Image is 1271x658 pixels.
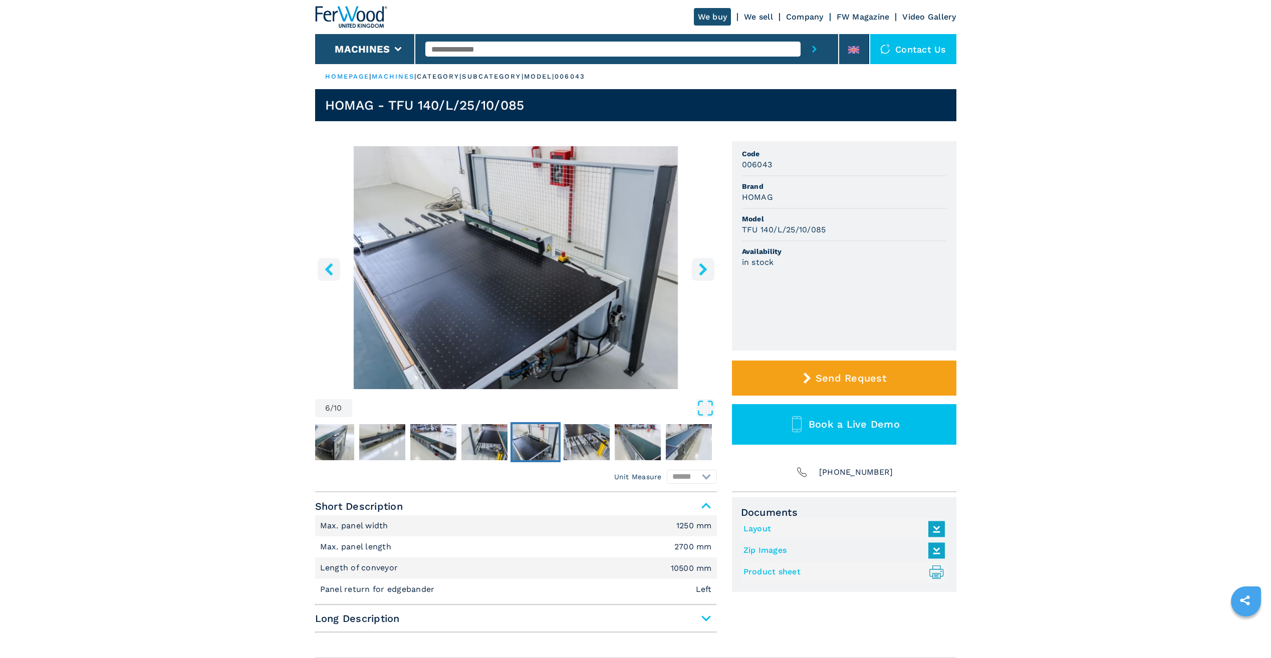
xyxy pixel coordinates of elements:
[511,422,561,462] button: Go to Slide 6
[744,12,773,22] a: We sell
[664,422,714,462] button: Go to Slide 9
[320,520,391,531] p: Max. panel width
[742,224,826,235] h3: TFU 140/L/25/10/085
[414,73,416,80] span: |
[1232,588,1257,613] a: sharethis
[357,422,407,462] button: Go to Slide 3
[715,422,765,462] button: Go to Slide 10
[742,214,946,224] span: Model
[513,424,559,460] img: e0f10bd523ad30eceafbdc8de3ead796
[1228,613,1263,650] iframe: Chat
[315,609,717,627] span: Long Description
[318,258,340,280] button: left-button
[320,584,437,595] p: Panel return for edgebander
[325,73,370,80] a: HOMEPAGE
[334,404,342,412] span: 10
[308,424,354,460] img: 911a513c40523c6f9e36c34b6eb7ab75
[742,159,773,170] h3: 006043
[742,191,773,203] h3: HOMAG
[417,72,462,81] p: category |
[359,424,405,460] img: 4d4048f2ef1c9e16b4d7ecc51b54ca73
[671,564,712,572] em: 10500 mm
[837,12,890,22] a: FW Magazine
[880,44,890,54] img: Contact us
[315,6,387,28] img: Ferwood
[408,422,458,462] button: Go to Slide 4
[459,422,510,462] button: Go to Slide 5
[315,497,717,515] span: Short Description
[743,521,940,537] a: Layout
[741,506,947,518] span: Documents
[696,585,712,593] em: Left
[320,541,394,552] p: Max. panel length
[743,542,940,559] a: Zip Images
[666,424,712,460] img: ad26884bf21344c98a9a74421eac5d95
[315,146,717,389] img: Panel Return Systems HOMAG TFU 140/L/25/10/085
[742,149,946,159] span: Code
[613,422,663,462] button: Go to Slide 8
[676,522,712,530] em: 1250 mm
[795,465,809,479] img: Phone
[461,424,507,460] img: f15f5884d6fc2a8d7e5e8325fd93c1cd
[335,43,390,55] button: Machines
[524,72,555,81] p: model |
[462,72,524,81] p: subcategory |
[355,399,714,417] button: Open Fullscreen
[325,97,525,113] h1: HOMAG - TFU 140/L/25/10/085
[742,256,774,268] h3: in stock
[732,361,956,396] button: Send Request
[325,404,330,412] span: 6
[743,564,940,580] a: Product sheet
[809,418,900,430] span: Book a Live Demo
[255,422,657,462] nav: Thumbnail Navigation
[315,515,717,600] div: Short Description
[564,424,610,460] img: c338c1090fabf9f6ad550e2eae08e7cb
[555,72,585,81] p: 006043
[801,34,828,64] button: submit-button
[902,12,956,22] a: Video Gallery
[732,404,956,445] button: Book a Live Demo
[694,8,731,26] a: We buy
[369,73,371,80] span: |
[410,424,456,460] img: c2c9d2299989f4564a27c922739047f4
[562,422,612,462] button: Go to Slide 7
[306,422,356,462] button: Go to Slide 2
[320,562,401,573] p: Length of conveyor
[692,258,714,280] button: right-button
[742,181,946,191] span: Brand
[819,465,893,479] span: [PHONE_NUMBER]
[870,34,956,64] div: Contact us
[786,12,824,22] a: Company
[816,372,886,384] span: Send Request
[372,73,415,80] a: machines
[330,404,334,412] span: /
[614,472,662,482] em: Unit Measure
[742,246,946,256] span: Availability
[315,146,717,389] div: Go to Slide 6
[615,424,661,460] img: 6871e1f62aa1ea3278aac9a90a9f3e61
[674,543,712,551] em: 2700 mm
